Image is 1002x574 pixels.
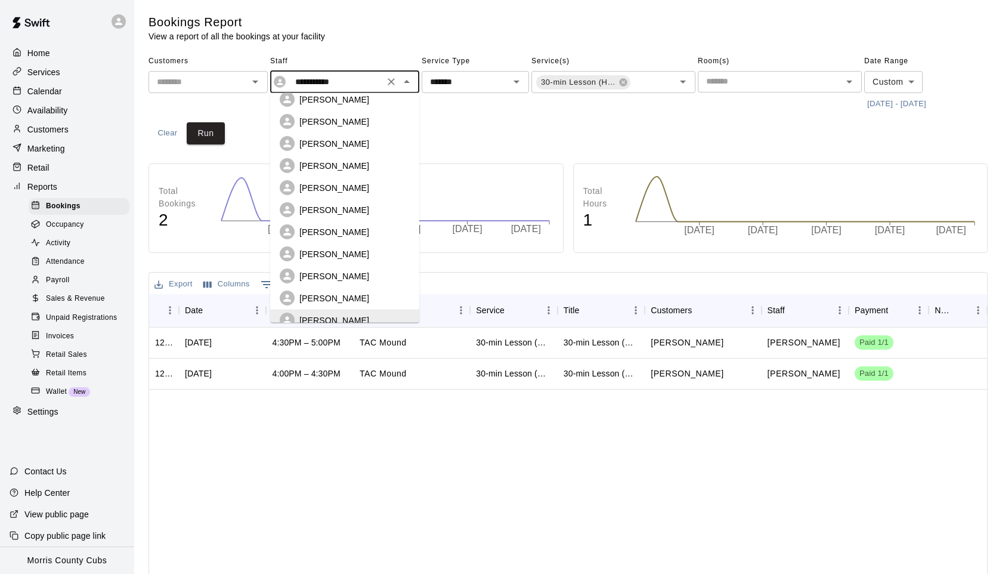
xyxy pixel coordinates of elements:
button: Open [841,73,858,90]
span: Service(s) [531,52,695,71]
h5: Bookings Report [149,14,325,30]
a: Retail Sales [29,345,134,364]
div: Customers [651,294,692,327]
button: Sort [888,302,905,319]
button: Export [151,275,196,294]
p: Marketing [27,143,65,155]
div: Notes [929,294,987,327]
tspan: [DATE] [875,225,905,235]
a: Attendance [29,253,134,271]
button: Clear [149,122,187,144]
button: Menu [911,301,929,319]
div: Settings [10,403,125,421]
p: Brett Douglas [651,368,723,380]
div: 30-min Lesson (Hitting, Pitching or fielding) [476,368,551,379]
p: Bobby Varua [768,337,840,349]
tspan: [DATE] [268,224,298,234]
p: Home [27,47,50,59]
span: Sales & Revenue [46,293,105,305]
div: Services [10,63,125,81]
div: Service [476,294,505,327]
div: Customers [645,294,761,327]
p: Contact Us [24,465,67,477]
p: Customers [27,124,69,135]
p: [PERSON_NAME] [299,204,369,216]
div: 1243885 [155,337,173,348]
h4: 2 [159,210,209,231]
span: Staff [270,52,419,71]
p: View a report of all the bookings at your facility [149,30,325,42]
div: Payroll [29,272,129,289]
div: Rooms [354,294,470,327]
span: Retail Sales [46,349,87,361]
p: View public page [24,508,89,520]
a: Availability [10,101,125,119]
button: Select columns [200,275,253,294]
p: Retail [27,162,50,174]
button: Menu [540,301,558,319]
div: 1243872 [155,368,173,379]
a: Calendar [10,82,125,100]
div: 4:30PM – 5:00PM [272,337,340,348]
button: Show filters [258,275,304,294]
p: Help Center [24,487,70,499]
button: Sort [785,302,802,319]
button: Clear [383,73,400,90]
tspan: [DATE] [391,224,421,234]
p: Bobby Varua [768,368,840,380]
div: Retail Items [29,365,129,382]
div: Home [10,44,125,62]
div: ID [149,294,179,327]
button: Menu [627,301,645,319]
p: Calendar [27,85,62,97]
div: Thu, Jul 31, 2025 [185,368,212,379]
a: Retail [10,159,125,177]
p: [PERSON_NAME] [299,248,369,260]
span: Attendance [46,256,85,268]
div: Staff [762,294,849,327]
div: Notes [935,294,952,327]
div: Service [470,294,557,327]
h4: 1 [583,210,623,231]
div: 30-min Lesson (Hitting, Pitching or fielding) [564,337,639,348]
p: [PERSON_NAME] [299,270,369,282]
div: Attendance [29,254,129,270]
span: Retail Items [46,368,86,379]
span: New [69,388,90,395]
a: WalletNew [29,382,134,401]
span: Unpaid Registrations [46,312,117,324]
p: [PERSON_NAME] [299,314,369,326]
span: Bookings [46,200,81,212]
p: [PERSON_NAME] [299,182,369,194]
p: [PERSON_NAME] [299,292,369,304]
button: Menu [248,301,266,319]
button: [DATE] - [DATE] [864,95,929,113]
p: Reports [27,181,57,193]
button: Sort [952,302,969,319]
span: Wallet [46,386,67,398]
span: Paid 1/1 [855,337,893,348]
div: Marketing [10,140,125,158]
span: Activity [46,237,70,249]
p: TAC Mound [360,368,407,380]
div: Reports [10,178,125,196]
button: Close [398,73,415,90]
div: Occupancy [29,217,129,233]
p: [PERSON_NAME] [299,160,369,172]
span: Date Range [864,52,969,71]
a: Unpaid Registrations [29,308,134,327]
div: 30-min Lesson (Hitting, Pitching or fielding) [476,337,551,348]
span: Occupancy [46,219,84,231]
p: TAC Mound [360,337,407,349]
p: [PERSON_NAME] [299,226,369,238]
div: Activity [29,235,129,252]
a: Bookings [29,197,134,215]
div: Invoices [29,328,129,345]
button: Sort [692,302,709,319]
div: Staff [768,294,785,327]
p: [PERSON_NAME] [299,138,369,150]
button: Run [187,122,225,144]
